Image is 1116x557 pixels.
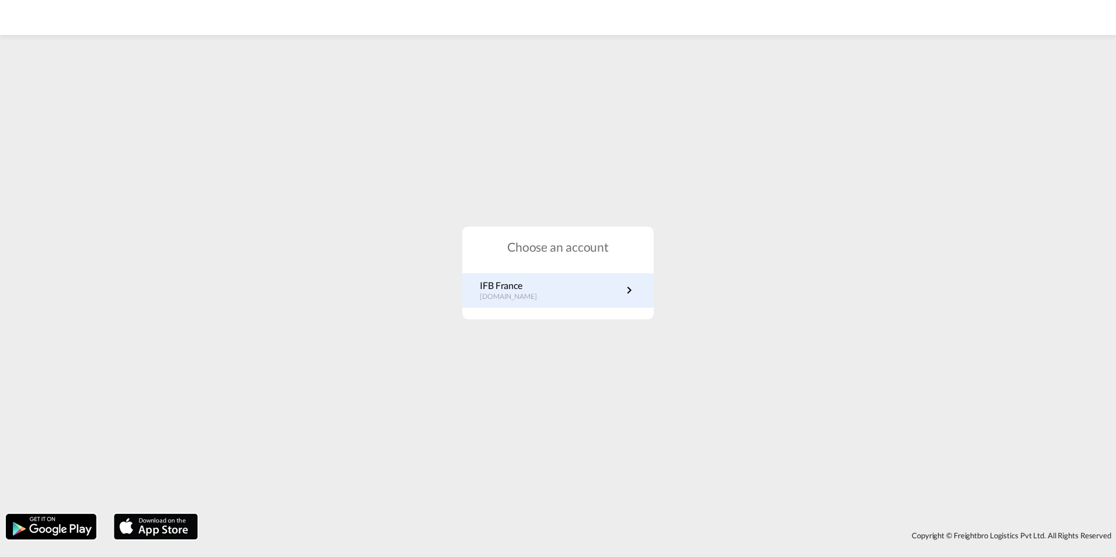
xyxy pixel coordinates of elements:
[113,513,199,541] img: apple.png
[480,292,549,302] p: [DOMAIN_NAME]
[5,513,97,541] img: google.png
[204,525,1116,545] div: Copyright © Freightbro Logistics Pvt Ltd. All Rights Reserved
[622,283,636,297] md-icon: icon-chevron-right
[480,279,636,302] a: IFB France[DOMAIN_NAME]
[480,279,549,292] p: IFB France
[462,238,654,255] h1: Choose an account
